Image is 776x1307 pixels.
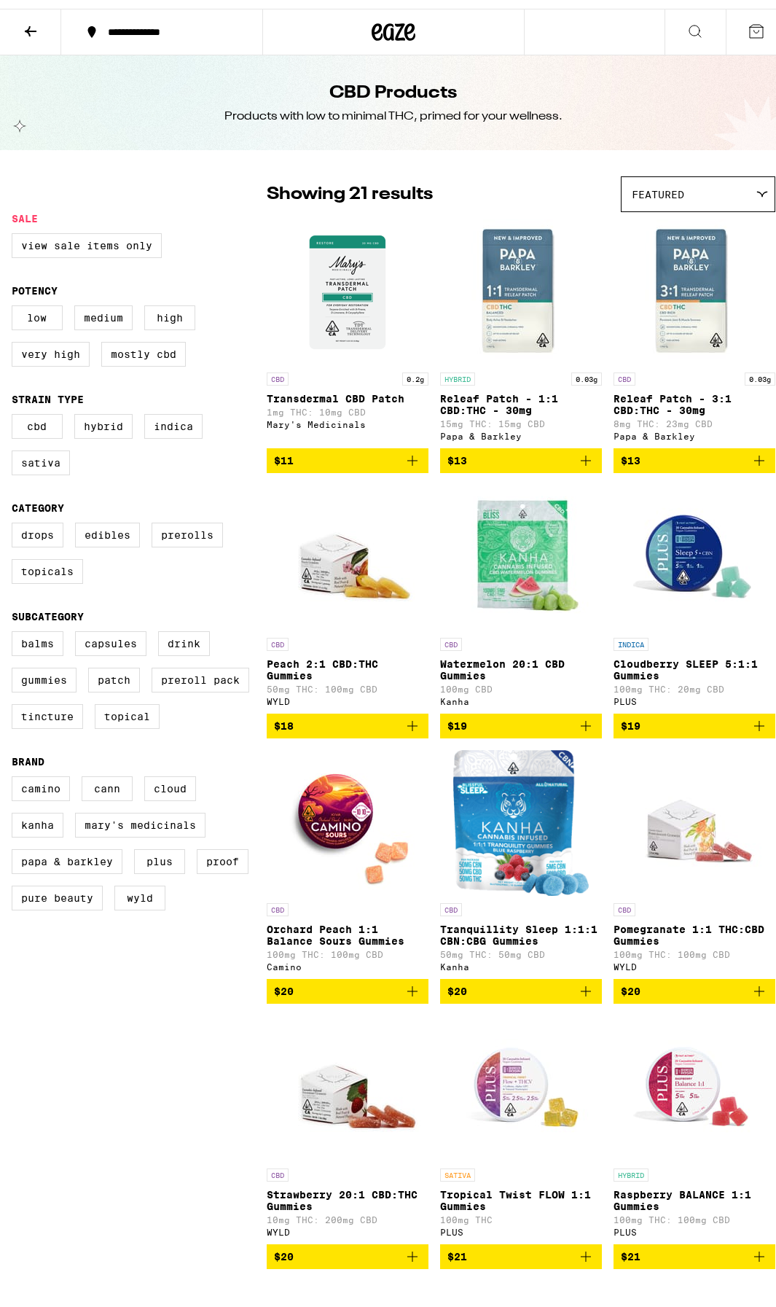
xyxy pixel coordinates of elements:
button: Add to bag [440,440,602,464]
div: Products with low to minimal THC, primed for your wellness. [224,100,563,116]
div: Camino [267,953,428,963]
span: $11 [274,446,294,458]
h1: CBD Products [330,72,458,97]
p: 100mg THC: 100mg CBD [614,941,775,951]
label: Kanha [12,804,63,829]
button: Add to bag [440,970,602,995]
label: Gummies [12,659,77,684]
a: Open page for Watermelon 20:1 CBD Gummies from Kanha [440,476,602,705]
img: WYLD - Pomegranate 1:1 THC:CBD Gummies [622,741,767,887]
a: Open page for Raspberry BALANCE 1:1 Gummies from PLUS [614,1007,775,1236]
label: Cloud [144,768,196,792]
label: Topical [95,695,160,720]
p: Tropical Twist FLOW 1:1 Gummies [440,1180,602,1203]
p: INDICA [614,629,648,642]
button: Add to bag [267,440,428,464]
label: View Sale Items Only [12,225,162,249]
label: Papa & Barkley [12,840,122,865]
p: Cloudberry SLEEP 5:1:1 Gummies [614,649,775,673]
label: Low [12,297,63,321]
legend: Category [12,493,64,505]
p: Transdermal CBD Patch [267,384,428,396]
p: Raspberry BALANCE 1:1 Gummies [614,1180,775,1203]
label: High [144,297,195,321]
p: HYBRID [614,1160,648,1173]
p: 100mg THC: 20mg CBD [614,676,775,685]
p: 100mg CBD [440,676,602,685]
a: Open page for Strawberry 20:1 CBD:THC Gummies from WYLD [267,1007,428,1236]
button: Add to bag [267,1236,428,1260]
span: Featured [632,180,684,192]
a: Open page for Peach 2:1 CBD:THC Gummies from WYLD [267,476,428,705]
div: Papa & Barkley [614,423,775,432]
img: WYLD - Strawberry 20:1 CBD:THC Gummies [275,1007,420,1152]
p: Orchard Peach 1:1 Balance Sours Gummies [267,915,428,938]
p: Releaf Patch - 3:1 CBD:THC - 30mg [614,384,775,407]
p: 50mg THC: 100mg CBD [267,676,428,685]
label: WYLD [114,877,165,902]
p: CBD [440,894,462,908]
p: CBD [267,1160,289,1173]
button: Add to bag [440,1236,602,1260]
label: Hybrid [74,405,133,430]
label: Edibles [75,514,140,539]
div: Papa & Barkley [440,423,602,432]
p: CBD [440,629,462,642]
span: $19 [447,711,467,723]
label: Patch [88,659,140,684]
label: Medium [74,297,133,321]
span: $21 [621,1242,640,1254]
span: $13 [621,446,640,458]
p: CBD [614,364,635,377]
div: PLUS [440,1219,602,1228]
button: Add to bag [614,705,775,730]
p: 100mg THC [440,1206,602,1216]
p: Pomegranate 1:1 THC:CBD Gummies [614,915,775,938]
img: Kanha - Watermelon 20:1 CBD Gummies [448,476,594,622]
span: Hi. Need any help? [9,10,105,22]
button: Add to bag [614,440,775,464]
span: $20 [447,977,467,988]
button: Add to bag [614,970,775,995]
button: Add to bag [614,1236,775,1260]
button: Add to bag [440,705,602,730]
button: Add to bag [267,970,428,995]
div: PLUS [614,688,775,698]
label: Mary's Medicinals [75,804,205,829]
img: Papa & Barkley - Releaf Patch - 3:1 CBD:THC - 30mg [622,211,767,356]
div: PLUS [614,1219,775,1228]
img: WYLD - Peach 2:1 CBD:THC Gummies [275,476,420,622]
p: Showing 21 results [267,173,433,198]
p: 100mg THC: 100mg CBD [267,941,428,951]
div: WYLD [267,1219,428,1228]
label: Capsules [75,623,146,647]
p: CBD [267,364,289,377]
span: $13 [447,446,467,458]
span: $20 [621,977,640,988]
a: Open page for Releaf Patch - 3:1 CBD:THC - 30mg from Papa & Barkley [614,211,775,440]
label: Mostly CBD [101,333,186,358]
p: CBD [614,894,635,908]
p: SATIVA [440,1160,475,1173]
span: $20 [274,1242,294,1254]
label: Drink [158,623,210,647]
p: 100mg THC: 100mg CBD [614,1206,775,1216]
p: CBD [267,894,289,908]
p: 1mg THC: 10mg CBD [267,399,428,408]
div: Kanha [440,688,602,698]
p: 0.03g [571,364,602,377]
legend: Strain Type [12,385,84,397]
p: 50mg THC: 50mg CBD [440,941,602,951]
p: Watermelon 20:1 CBD Gummies [440,649,602,673]
p: 0.03g [745,364,775,377]
label: Pure Beauty [12,877,103,902]
p: 8mg THC: 23mg CBD [614,410,775,420]
label: Indica [144,405,203,430]
a: Open page for Cloudberry SLEEP 5:1:1 Gummies from PLUS [614,476,775,705]
legend: Potency [12,276,58,288]
a: Open page for Releaf Patch - 1:1 CBD:THC - 30mg from Papa & Barkley [440,211,602,440]
label: Topicals [12,550,83,575]
div: WYLD [614,953,775,963]
button: Add to bag [267,705,428,730]
img: Papa & Barkley - Releaf Patch - 1:1 CBD:THC - 30mg [448,211,594,356]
